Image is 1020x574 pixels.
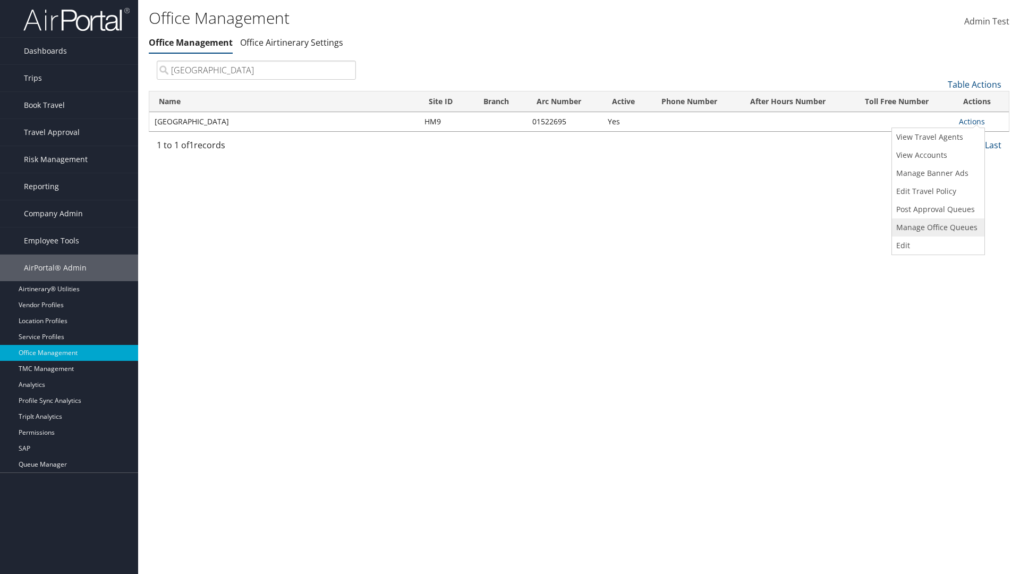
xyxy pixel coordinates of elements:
span: Risk Management [24,146,88,173]
a: View Accounts [892,146,982,164]
th: Active: activate to sort column ascending [602,91,652,112]
h1: Office Management [149,7,722,29]
span: Book Travel [24,92,65,119]
th: Actions [954,91,1009,112]
a: Edit Travel Policy [892,182,982,200]
a: Admin Test [964,5,1009,38]
td: Yes [602,112,652,131]
a: View Travel Agents [892,128,982,146]
a: Office Management [149,37,233,48]
a: Edit [892,237,982,255]
span: Employee Tools [24,227,79,254]
th: After Hours Number: activate to sort column ascending [741,91,855,112]
td: [GEOGRAPHIC_DATA] [149,112,419,131]
span: Reporting [24,173,59,200]
a: Office Airtinerary Settings [240,37,343,48]
span: AirPortal® Admin [24,255,87,281]
input: Search [157,61,356,80]
img: airportal-logo.png [23,7,130,32]
th: Toll Free Number: activate to sort column ascending [855,91,954,112]
div: 1 to 1 of records [157,139,356,157]
span: Travel Approval [24,119,80,146]
th: Phone Number: activate to sort column ascending [652,91,741,112]
a: Last [985,139,1001,151]
a: Manage Office Queues [892,218,982,237]
span: Company Admin [24,200,83,227]
th: Arc Number: activate to sort column ascending [527,91,602,112]
a: Table Actions [948,79,1001,90]
span: 1 [189,139,194,151]
span: Admin Test [964,15,1009,27]
span: Dashboards [24,38,67,64]
th: Site ID: activate to sort column ascending [419,91,474,112]
td: 01522695 [527,112,602,131]
a: Post Approval Queues [892,200,982,218]
th: Branch: activate to sort column ascending [474,91,526,112]
td: HM9 [419,112,474,131]
a: Actions [959,116,985,126]
span: Trips [24,65,42,91]
th: Name: activate to sort column ascending [149,91,419,112]
a: Manage Banner Ads [892,164,982,182]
